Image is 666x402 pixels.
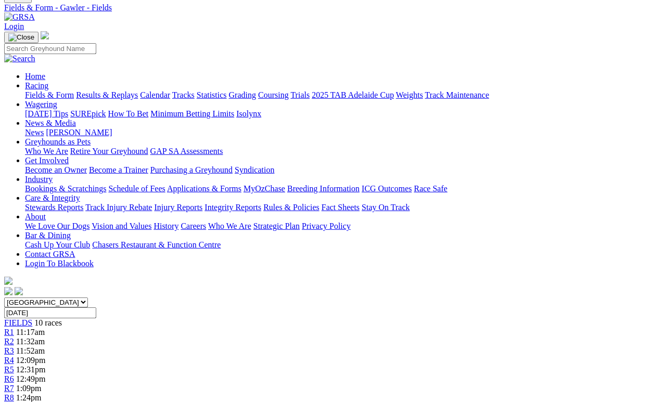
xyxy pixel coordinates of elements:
div: About [25,222,662,231]
input: Select date [4,307,96,318]
a: Purchasing a Greyhound [150,165,233,174]
a: Care & Integrity [25,193,80,202]
a: Careers [181,222,206,230]
a: Retire Your Greyhound [70,147,148,155]
a: Stewards Reports [25,203,83,212]
a: Chasers Restaurant & Function Centre [92,240,221,249]
div: Care & Integrity [25,203,662,212]
span: 11:17am [16,328,45,336]
a: Minimum Betting Limits [150,109,234,118]
a: Syndication [235,165,274,174]
a: Isolynx [236,109,261,118]
a: Stay On Track [362,203,409,212]
a: SUREpick [70,109,106,118]
span: 12:49pm [16,374,46,383]
a: We Love Our Dogs [25,222,89,230]
a: GAP SA Assessments [150,147,223,155]
a: Who We Are [25,147,68,155]
a: R3 [4,346,14,355]
a: Greyhounds as Pets [25,137,91,146]
a: Results & Replays [76,90,138,99]
a: Become a Trainer [89,165,148,174]
a: R5 [4,365,14,374]
a: R7 [4,384,14,393]
span: 11:52am [16,346,45,355]
a: R2 [4,337,14,346]
div: Racing [25,90,662,100]
a: Grading [229,90,256,99]
span: 10 races [34,318,62,327]
a: Login [4,22,24,31]
a: History [153,222,178,230]
a: Coursing [258,90,289,99]
a: [DATE] Tips [25,109,68,118]
div: Bar & Dining [25,240,662,250]
a: Fields & Form - Gawler - Fields [4,3,662,12]
a: News & Media [25,119,76,127]
a: Racing [25,81,48,90]
div: Greyhounds as Pets [25,147,662,156]
a: Strategic Plan [253,222,300,230]
a: Who We Are [208,222,251,230]
a: Bar & Dining [25,231,71,240]
a: Statistics [197,90,227,99]
a: Login To Blackbook [25,259,94,268]
a: Wagering [25,100,57,109]
span: 11:32am [16,337,45,346]
img: Close [8,33,34,42]
a: Breeding Information [287,184,360,193]
a: Race Safe [414,184,447,193]
div: Get Involved [25,165,662,175]
span: 12:09pm [16,356,46,365]
a: MyOzChase [244,184,285,193]
img: logo-grsa-white.png [4,277,12,285]
a: Trials [290,90,310,99]
a: Contact GRSA [25,250,75,258]
a: Applications & Forms [167,184,241,193]
a: Tracks [172,90,195,99]
img: twitter.svg [15,287,23,295]
a: R1 [4,328,14,336]
img: GRSA [4,12,35,22]
a: R8 [4,393,14,402]
span: 1:09pm [16,384,42,393]
a: Injury Reports [154,203,202,212]
span: 1:24pm [16,393,42,402]
a: Track Maintenance [425,90,489,99]
img: logo-grsa-white.png [41,31,49,40]
div: Industry [25,184,662,193]
img: Search [4,54,35,63]
a: Get Involved [25,156,69,165]
button: Toggle navigation [4,32,39,43]
a: R4 [4,356,14,365]
a: News [25,128,44,137]
a: Cash Up Your Club [25,240,90,249]
a: ICG Outcomes [362,184,412,193]
span: 12:31pm [16,365,46,374]
a: Home [25,72,45,81]
input: Search [4,43,96,54]
a: Calendar [140,90,170,99]
a: Privacy Policy [302,222,351,230]
a: Track Injury Rebate [85,203,152,212]
a: How To Bet [108,109,149,118]
a: Weights [396,90,423,99]
div: News & Media [25,128,662,137]
a: R6 [4,374,14,383]
a: About [25,212,46,221]
a: Integrity Reports [204,203,261,212]
a: Become an Owner [25,165,87,174]
a: Industry [25,175,53,184]
a: Fact Sheets [322,203,360,212]
a: Schedule of Fees [108,184,165,193]
div: Wagering [25,109,662,119]
a: FIELDS [4,318,32,327]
